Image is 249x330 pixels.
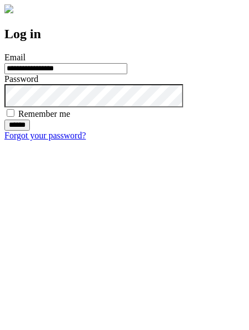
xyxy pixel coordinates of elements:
label: Password [4,74,38,84]
a: Forgot your password? [4,131,86,140]
h2: Log in [4,27,245,42]
label: Email [4,53,25,62]
label: Remember me [18,109,70,118]
img: logo-4e3dc11c47720685a147b03b5a06dd966a58ff35d612b21f08c02c0306f2b779.png [4,4,13,13]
